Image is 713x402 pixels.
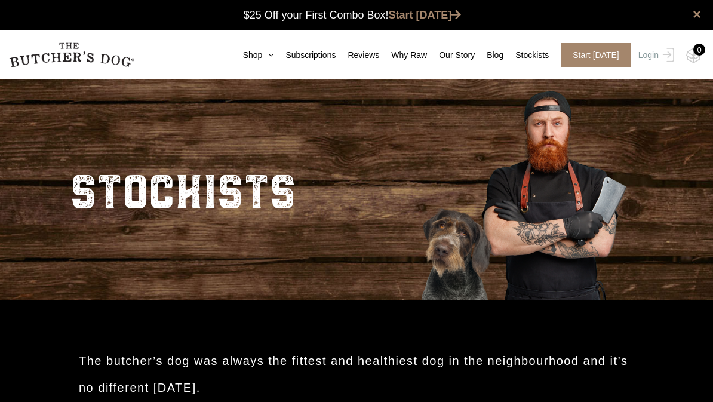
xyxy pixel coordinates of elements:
a: Start [DATE] [389,9,462,21]
a: Subscriptions [273,49,336,62]
a: Blog [475,49,503,62]
a: Shop [231,49,274,62]
a: Stockists [503,49,549,62]
a: Login [635,43,674,67]
h2: STOCKISTS [70,151,296,228]
a: Reviews [336,49,379,62]
span: Start [DATE] [561,43,631,67]
h2: The butcher’s dog was always the fittest and healthiest dog in the neighbourhood and it’s no diff... [79,348,634,401]
a: Our Story [427,49,475,62]
img: TBD_Cart-Empty.png [686,48,701,63]
a: Start [DATE] [549,43,635,67]
a: close [693,7,701,22]
img: Butcher_Large_3.png [402,76,641,300]
a: Why Raw [379,49,427,62]
div: 0 [693,44,705,56]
